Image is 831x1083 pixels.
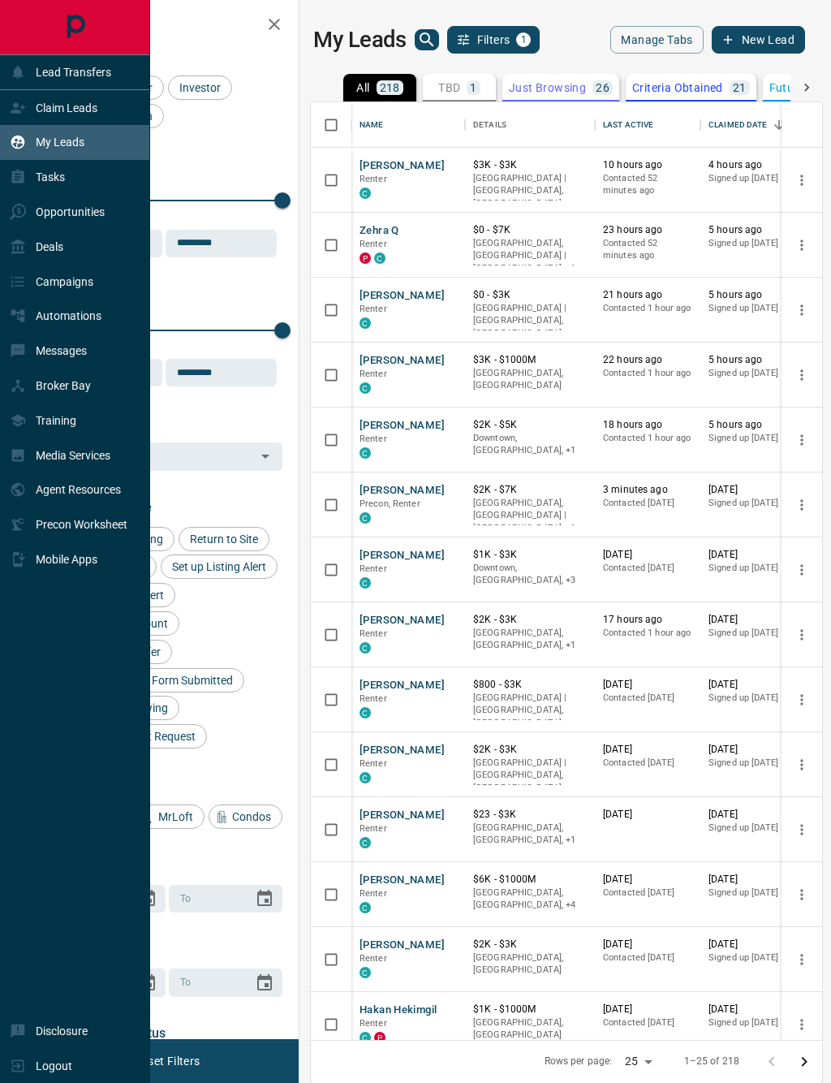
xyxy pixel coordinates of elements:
p: 5 hours ago [708,288,802,302]
div: condos.ca [360,317,371,329]
p: Rows per page: [545,1055,613,1068]
p: [DATE] [708,613,802,627]
p: [DATE] [603,808,692,822]
p: [GEOGRAPHIC_DATA] | [GEOGRAPHIC_DATA], [GEOGRAPHIC_DATA] [473,757,587,795]
span: Renter [360,628,387,639]
span: Renter [360,174,387,184]
p: [DATE] [708,873,802,887]
p: [GEOGRAPHIC_DATA], [GEOGRAPHIC_DATA] [473,951,587,977]
button: more [790,947,814,972]
p: $2K - $7K [473,483,587,497]
div: Details [473,102,506,148]
span: Set up Listing Alert [166,560,272,573]
button: [PERSON_NAME] [360,613,445,628]
button: more [790,363,814,387]
div: Last Active [603,102,653,148]
button: more [790,882,814,907]
div: property.ca [374,1032,385,1043]
p: $2K - $3K [473,938,587,951]
button: Open [254,445,277,468]
span: Return to Site [184,533,264,546]
p: $0 - $7K [473,223,587,237]
p: Signed up [DATE] [708,237,802,250]
button: [PERSON_NAME] [360,873,445,888]
p: Toronto [473,627,587,652]
p: Signed up [DATE] [708,951,802,964]
button: more [790,168,814,192]
button: Go to next page [788,1046,820,1078]
p: 1 [470,82,476,93]
span: Renter [360,563,387,574]
p: $2K - $3K [473,613,587,627]
button: more [790,1012,814,1037]
p: Contacted [DATE] [603,497,692,510]
button: search button [415,29,439,50]
p: [GEOGRAPHIC_DATA] | [GEOGRAPHIC_DATA], [GEOGRAPHIC_DATA] [473,172,587,210]
p: [DATE] [708,678,802,692]
span: Renter [360,304,387,314]
button: Sort [768,114,790,136]
p: TBD [438,82,460,93]
div: condos.ca [360,447,371,459]
div: condos.ca [360,1032,371,1043]
p: Signed up [DATE] [708,887,802,900]
button: more [790,233,814,257]
p: Toronto [473,822,587,847]
button: [PERSON_NAME] [360,158,445,174]
p: Contacted [DATE] [603,951,692,964]
button: [PERSON_NAME] [360,938,445,953]
p: 22 hours ago [603,353,692,367]
p: Contacted 52 minutes ago [603,172,692,197]
button: [PERSON_NAME] [360,418,445,434]
p: [DATE] [708,483,802,497]
p: 23 hours ago [603,223,692,237]
p: 1–25 of 218 [684,1055,739,1068]
button: more [790,818,814,842]
div: Investor [168,76,232,100]
p: 18 hours ago [603,418,692,432]
div: condos.ca [360,772,371,783]
div: property.ca [360,252,371,264]
p: [DATE] [708,938,802,951]
button: more [790,493,814,517]
p: Toronto [473,237,587,275]
p: [DATE] [603,1003,692,1016]
p: [GEOGRAPHIC_DATA], [GEOGRAPHIC_DATA] [473,1016,587,1042]
button: more [790,688,814,712]
div: condos.ca [360,642,371,654]
p: [DATE] [708,808,802,822]
p: 21 [733,82,747,93]
button: Hakan Hekimgil [360,1003,437,1018]
p: [DATE] [708,743,802,757]
span: Renter [360,693,387,704]
p: Contacted [DATE] [603,1016,692,1029]
div: condos.ca [360,967,371,978]
p: North York, West End, East York, Toronto [473,887,587,912]
p: 26 [596,82,609,93]
div: Details [465,102,595,148]
h2: Filters [52,16,282,36]
button: Choose date [248,882,281,915]
button: Zehra Q [360,223,399,239]
div: Name [360,102,384,148]
p: Criteria Obtained [632,82,723,93]
span: 1 [518,34,529,45]
p: Signed up [DATE] [708,432,802,445]
p: [DATE] [603,678,692,692]
p: $3K - $3K [473,158,587,172]
p: All [356,82,369,93]
button: [PERSON_NAME] [360,743,445,758]
p: Signed up [DATE] [708,757,802,770]
div: condos.ca [360,837,371,848]
p: North York, Midtown | Central, Toronto [473,562,587,587]
p: Contacted 52 minutes ago [603,237,692,262]
p: [DATE] [708,548,802,562]
button: [PERSON_NAME] [360,678,445,693]
p: Toronto [473,432,587,457]
p: $23 - $3K [473,808,587,822]
p: Contacted 1 hour ago [603,367,692,380]
span: Renter [360,823,387,834]
button: Manage Tabs [610,26,703,54]
p: Signed up [DATE] [708,302,802,315]
button: [PERSON_NAME] [360,483,445,498]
